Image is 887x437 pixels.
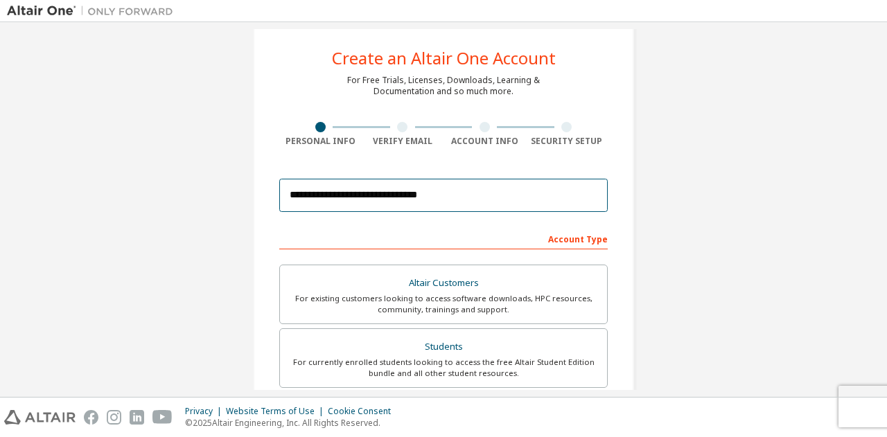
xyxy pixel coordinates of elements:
[288,293,599,315] div: For existing customers looking to access software downloads, HPC resources, community, trainings ...
[332,50,556,66] div: Create an Altair One Account
[288,357,599,379] div: For currently enrolled students looking to access the free Altair Student Edition bundle and all ...
[288,274,599,293] div: Altair Customers
[328,406,399,417] div: Cookie Consent
[7,4,180,18] img: Altair One
[226,406,328,417] div: Website Terms of Use
[362,136,444,147] div: Verify Email
[347,75,540,97] div: For Free Trials, Licenses, Downloads, Learning & Documentation and so much more.
[107,410,121,425] img: instagram.svg
[279,227,608,249] div: Account Type
[443,136,526,147] div: Account Info
[185,417,399,429] p: © 2025 Altair Engineering, Inc. All Rights Reserved.
[4,410,76,425] img: altair_logo.svg
[130,410,144,425] img: linkedin.svg
[185,406,226,417] div: Privacy
[84,410,98,425] img: facebook.svg
[279,136,362,147] div: Personal Info
[152,410,173,425] img: youtube.svg
[526,136,608,147] div: Security Setup
[288,337,599,357] div: Students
